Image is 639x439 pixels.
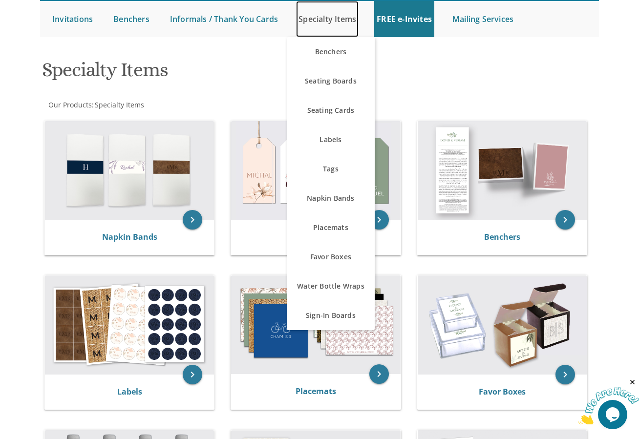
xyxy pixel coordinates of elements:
a: Seating Boards [287,66,375,96]
a: Napkin Bands [287,184,375,213]
a: Labels [117,386,142,397]
a: Labels [287,125,375,154]
a: Specialty Items [296,1,359,37]
a: keyboard_arrow_right [183,210,202,230]
a: keyboard_arrow_right [555,210,575,230]
a: Our Products [47,100,92,109]
a: Specialty Items [94,100,144,109]
a: keyboard_arrow_right [369,210,389,230]
iframe: chat widget [578,378,639,424]
a: keyboard_arrow_right [369,364,389,384]
img: Tags [231,121,400,220]
a: FREE e-Invites [374,1,434,37]
img: Placemats [231,275,400,374]
a: Napkin Bands [102,231,157,242]
img: Favor Boxes [418,275,587,374]
h1: Specialty Items [42,59,407,88]
a: keyboard_arrow_right [555,365,575,384]
a: Benchers [111,1,152,37]
a: Benchers [484,231,520,242]
a: Favor Boxes [479,386,526,397]
img: Napkin Bands [45,121,214,220]
a: Placemats [296,386,336,397]
a: keyboard_arrow_right [183,365,202,384]
a: Invitations [50,1,95,37]
a: Mailing Services [450,1,516,37]
a: Water Bottle Wraps [287,272,375,301]
span: Specialty Items [95,100,144,109]
a: Sign-In Boards [287,301,375,330]
a: Benchers [287,37,375,66]
img: Benchers [418,121,587,220]
a: Favor Boxes [287,242,375,272]
div: : [40,100,319,110]
img: Labels [45,275,214,374]
a: Placemats [287,213,375,242]
a: Tags [287,154,375,184]
a: Informals / Thank You Cards [168,1,280,37]
a: Seating Cards [287,96,375,125]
